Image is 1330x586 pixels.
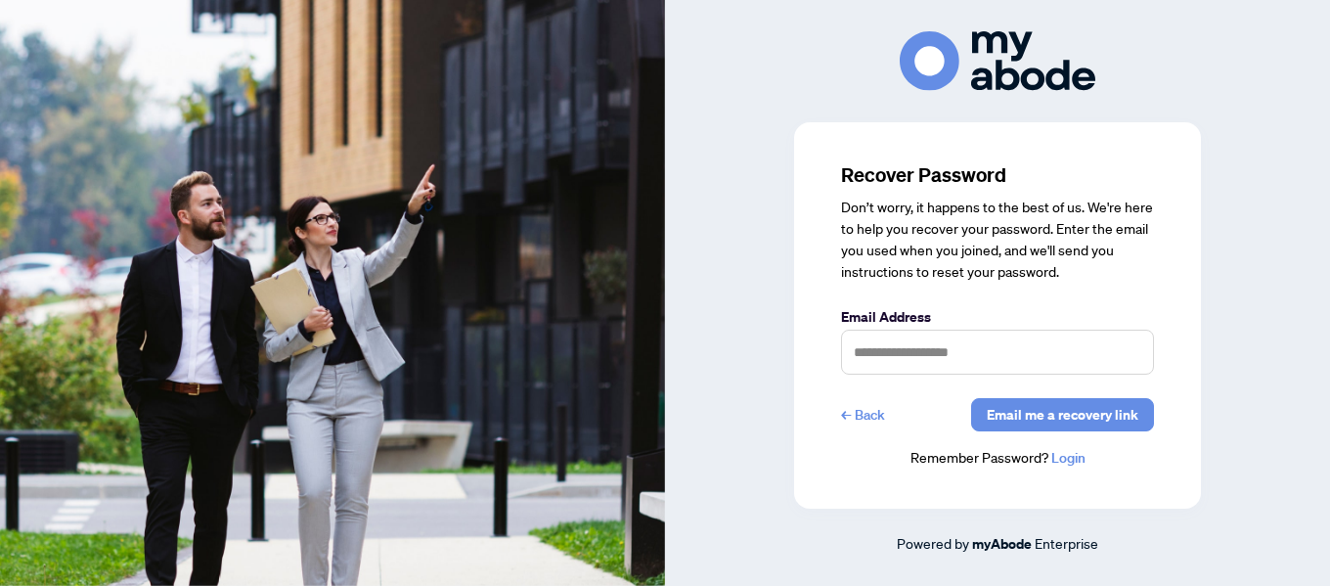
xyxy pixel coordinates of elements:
[1051,449,1086,467] a: Login
[841,447,1154,470] div: Remember Password?
[841,404,851,426] span: ←
[841,161,1154,189] h3: Recover Password
[987,399,1138,430] span: Email me a recovery link
[1035,534,1098,552] span: Enterprise
[841,398,885,431] a: ←Back
[972,533,1032,555] a: myAbode
[971,398,1154,431] button: Email me a recovery link
[897,534,969,552] span: Powered by
[841,197,1154,283] div: Don’t worry, it happens to the best of us. We're here to help you recover your password. Enter th...
[841,306,1154,328] label: Email Address
[900,31,1095,91] img: ma-logo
